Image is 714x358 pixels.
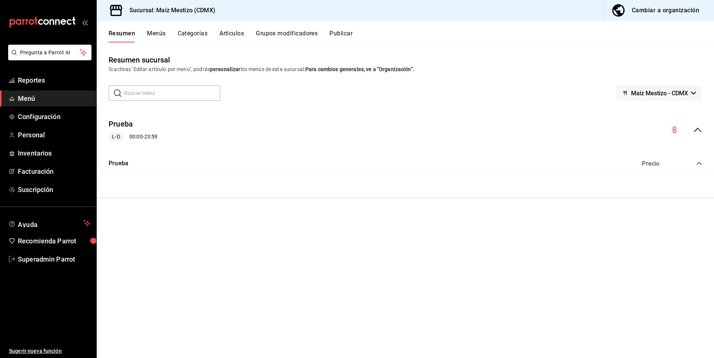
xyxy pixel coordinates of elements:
span: Pregunta a Parrot AI [20,49,80,57]
span: Reportes [18,75,90,85]
button: Pregunta a Parrot AI [8,45,91,60]
span: Recomienda Parrot [18,236,90,246]
span: Superadmin Parrot [18,254,90,264]
button: collapse-category-row [696,160,702,166]
strong: Para cambios generales, ve a “Organización”. [305,66,414,72]
div: navigation tabs [109,30,714,42]
a: Pregunta a Parrot AI [5,54,91,62]
span: Facturación [18,166,90,176]
button: Publicar [329,30,353,42]
span: Menú [18,93,90,103]
button: Prueba [109,159,128,168]
span: Maiz Mestizo - CDMX [631,90,688,97]
span: L-D [109,133,123,141]
input: Buscar menú [124,86,220,100]
span: Configuración [18,112,90,122]
h3: Sucursal: Maiz Mestizo (CDMX) [123,6,215,15]
span: Ayuda [18,219,81,228]
button: Artículos [219,30,244,42]
button: Maiz Mestizo - CDMX [616,85,702,101]
div: Cambiar a organización [632,5,699,16]
button: Categorías [178,30,208,42]
span: Personal [18,130,90,140]
div: 00:00 - 23:59 [109,132,157,141]
span: Inventarios [18,148,90,158]
button: Menús [147,30,165,42]
strong: personalizar [210,66,241,72]
span: Suscripción [18,185,90,195]
button: Prueba [109,119,133,130]
button: open_drawer_menu [82,19,88,25]
div: Precio [634,160,682,167]
button: Grupos modificadores [256,30,318,42]
div: Resumen sucursal [109,54,170,65]
button: Resumen [109,30,135,42]
div: collapse-menu-row [97,113,714,147]
span: Sugerir nueva función [9,347,90,355]
div: Si activas ‘Editar artículo por menú’, podrás los menús de esta sucursal. [109,65,702,73]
